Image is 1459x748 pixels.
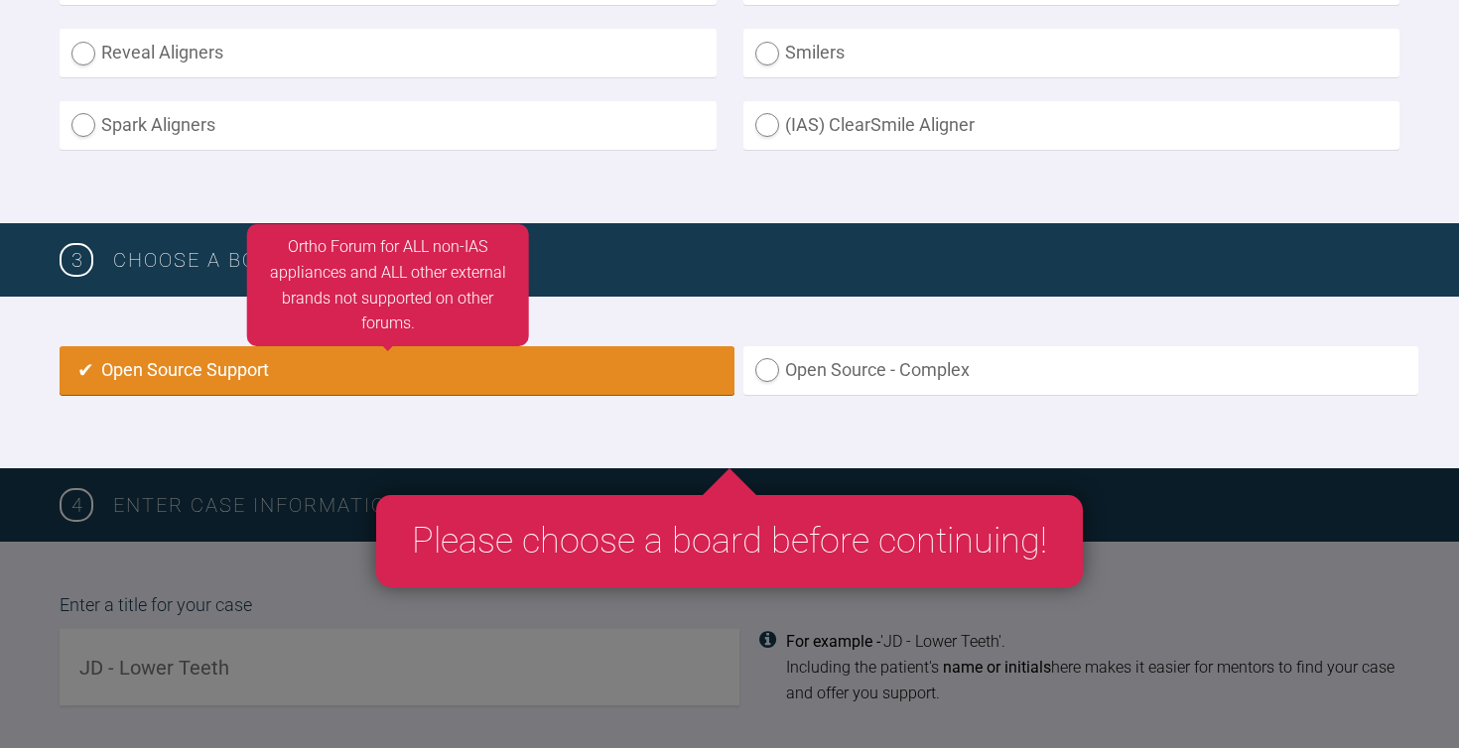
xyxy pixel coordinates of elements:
label: (IAS) ClearSmile Aligner [743,101,1400,150]
div: Please choose a board before continuing! [376,495,1083,588]
h3: Choose a board [113,244,1399,276]
label: Open Source - Complex [743,346,1418,395]
label: Smilers [743,29,1400,77]
label: Open Source Support [60,346,734,395]
div: Ortho Forum for ALL non-IAS appliances and ALL other external brands not supported on other forums. [246,224,529,345]
span: 3 [60,243,93,277]
label: Reveal Aligners [60,29,717,77]
label: Spark Aligners [60,101,717,150]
